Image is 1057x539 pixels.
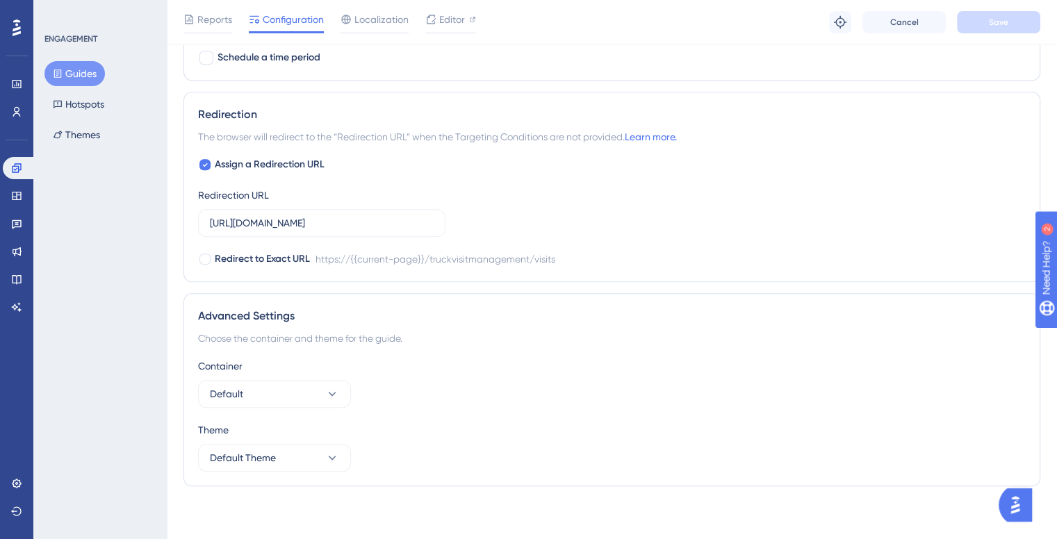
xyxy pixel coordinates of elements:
span: Need Help? [33,3,87,20]
div: Choose the container and theme for the guide. [198,330,1026,347]
span: Redirect to Exact URL [215,251,310,267]
div: ENGAGEMENT [44,33,97,44]
span: Default [210,385,243,402]
a: Learn more. [625,131,677,142]
span: Default Theme [210,449,276,466]
button: Default Theme [198,444,351,472]
span: Save [989,17,1008,28]
iframe: UserGuiding AI Assistant Launcher [999,484,1040,526]
span: Localization [354,11,409,28]
button: Cancel [862,11,946,33]
span: The browser will redirect to the “Redirection URL” when the Targeting Conditions are not provided. [198,128,677,145]
span: Cancel [890,17,919,28]
div: Theme [198,422,1026,438]
div: https://{{current-page}}/truckvisitmanagement/visits [316,251,555,267]
span: Schedule a time period [218,49,320,66]
div: 2 [97,7,101,18]
button: Guides [44,61,105,86]
span: Reports [197,11,232,28]
button: Default [198,380,351,408]
div: Container [198,358,1026,374]
div: Redirection URL [198,187,269,204]
div: Advanced Settings [198,308,1026,324]
div: Redirection [198,106,1026,123]
input: https://www.example.com/ [210,215,434,231]
button: Themes [44,122,108,147]
span: Configuration [263,11,324,28]
span: Editor [439,11,465,28]
button: Hotspots [44,92,113,117]
button: Save [957,11,1040,33]
span: Assign a Redirection URL [215,156,325,173]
